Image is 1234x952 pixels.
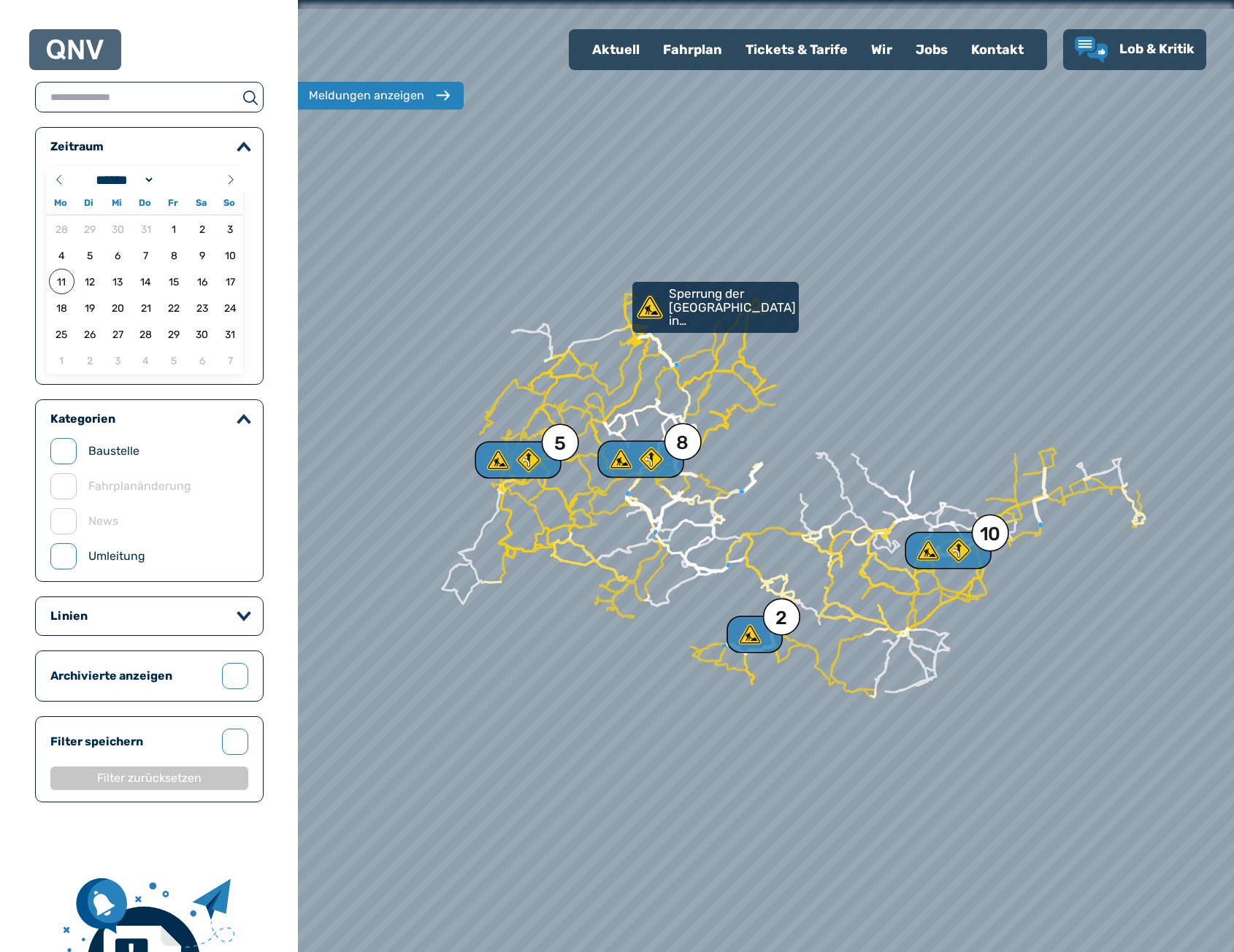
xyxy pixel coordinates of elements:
[133,348,158,373] span: 04.09.2025
[49,216,74,242] span: 28.07.2025
[161,321,187,347] span: 29.08.2025
[47,199,74,208] span: Mo
[50,667,210,685] label: Archivierte anzeigen
[77,216,102,242] span: 29.07.2025
[294,82,464,110] button: Meldungen anzeigen
[133,242,158,268] span: 07.08.2025
[921,539,973,562] div: 10
[105,242,131,268] span: 06.08.2025
[88,548,145,565] label: Umleitung
[159,199,187,208] span: Fr
[155,172,207,188] input: Year
[554,434,566,453] div: 5
[613,448,666,471] div: 8
[189,269,215,294] span: 16.08.2025
[47,35,104,64] a: QNV Logo
[187,199,215,208] span: Sa
[904,31,959,69] a: Jobs
[49,269,74,294] span: 11.08.2025
[133,295,158,320] span: 21.08.2025
[1119,41,1195,57] span: Lob & Kritik
[105,321,131,347] span: 27.08.2025
[50,609,88,623] legend: Linien
[105,348,131,373] span: 03.09.2025
[632,282,793,333] div: Sperrung der [GEOGRAPHIC_DATA] in [GEOGRAPHIC_DATA]
[77,321,102,347] span: 26.08.2025
[632,282,799,333] a: Sperrung der [GEOGRAPHIC_DATA] in [GEOGRAPHIC_DATA]
[133,216,158,242] span: 31.07.2025
[105,269,131,294] span: 13.08.2025
[103,199,131,208] span: Mi
[133,321,158,347] span: 28.08.2025
[88,513,118,530] label: News
[50,139,104,154] legend: Zeitraum
[309,87,424,104] div: Meldungen anzeigen
[47,39,104,60] img: QNV Logo
[737,623,770,646] div: 2
[77,269,102,294] span: 12.08.2025
[218,269,243,294] span: 17.08.2025
[218,348,243,373] span: 07.09.2025
[74,199,102,208] span: Di
[189,321,215,347] span: 30.08.2025
[91,172,156,188] select: Month
[77,348,102,373] span: 02.09.2025
[133,269,158,294] span: 14.08.2025
[491,448,543,472] div: 5
[161,269,187,294] span: 15.08.2025
[859,31,904,69] a: Wir
[676,434,689,453] div: 8
[77,295,102,320] span: 19.08.2025
[651,31,734,69] a: Fahrplan
[88,442,139,460] label: Baustelle
[218,242,243,268] span: 10.08.2025
[775,609,787,628] div: 2
[88,477,191,495] label: Fahrplanänderung
[734,31,859,69] a: Tickets & Tarife
[105,216,131,242] span: 30.07.2025
[237,88,263,106] button: suchen
[49,242,74,268] span: 04.08.2025
[50,412,115,426] legend: Kategorien
[131,199,158,208] span: Do
[669,287,796,328] p: Sperrung der [GEOGRAPHIC_DATA] in [GEOGRAPHIC_DATA]
[189,348,215,373] span: 06.09.2025
[49,295,74,320] span: 18.08.2025
[580,31,651,69] a: Aktuell
[49,348,74,373] span: 01.09.2025
[189,295,215,320] span: 23.08.2025
[980,525,1001,544] div: 10
[218,321,243,347] span: 31.08.2025
[161,348,187,373] span: 05.09.2025
[959,31,1035,69] a: Kontakt
[218,295,243,320] span: 24.08.2025
[105,295,131,320] span: 20.08.2025
[161,216,187,242] span: 01.08.2025
[218,216,243,242] span: 03.08.2025
[49,321,74,347] span: 25.08.2025
[1075,37,1195,63] a: Lob & Kritik
[215,199,243,208] span: So
[161,295,187,320] span: 22.08.2025
[161,242,187,268] span: 08.08.2025
[189,216,215,242] span: 02.08.2025
[50,733,210,751] label: Filter speichern
[189,242,215,268] span: 09.08.2025
[77,242,102,268] span: 05.08.2025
